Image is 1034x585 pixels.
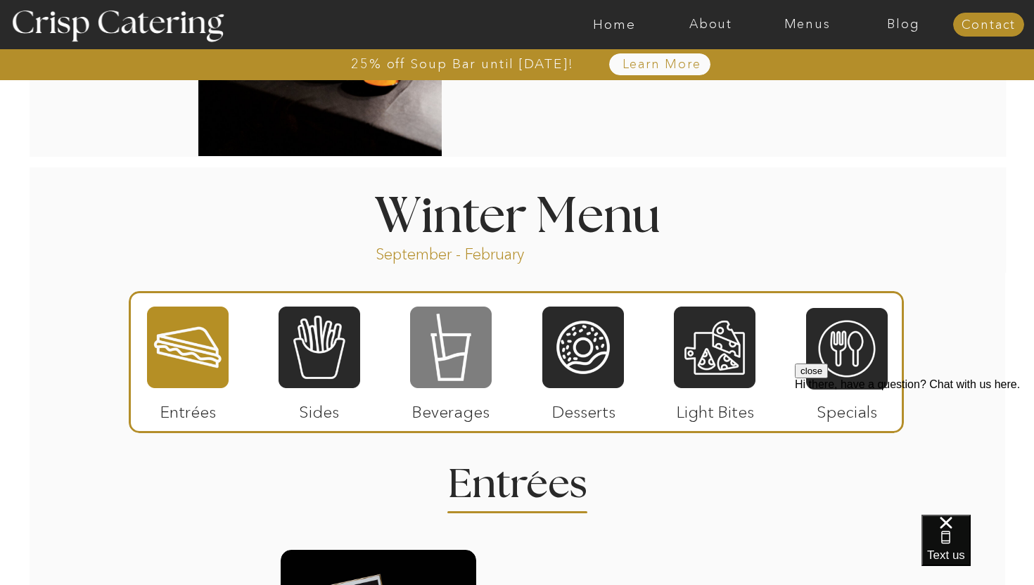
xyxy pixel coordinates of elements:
[376,244,569,260] p: September - February
[759,18,855,32] a: Menus
[537,388,630,429] p: Desserts
[953,18,1024,32] a: Contact
[589,58,734,72] a: Learn More
[321,193,713,234] h1: Winter Menu
[668,388,762,429] p: Light Bites
[663,18,759,32] a: About
[404,388,497,429] p: Beverages
[448,465,586,492] h2: Entrees
[141,388,235,429] p: Entrées
[272,388,366,429] p: Sides
[566,18,663,32] a: Home
[855,18,952,32] a: Blog
[921,515,1034,585] iframe: podium webchat widget bubble
[795,364,1034,532] iframe: podium webchat widget prompt
[532,39,626,80] a: Order Now
[300,57,625,71] a: 25% off Soup Bar until [DATE]!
